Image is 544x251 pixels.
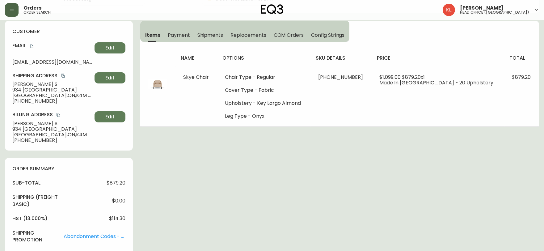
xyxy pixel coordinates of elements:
[12,138,92,143] span: [PHONE_NUMBER]
[181,55,213,62] h4: name
[183,74,209,81] span: Skye Chair
[105,74,115,81] span: Edit
[95,111,125,122] button: Edit
[377,55,500,62] h4: price
[12,215,48,222] h4: hst (13.000%)
[12,194,64,208] h4: Shipping ( Freight Basic )
[197,32,223,38] span: Shipments
[460,6,504,11] span: [PERSON_NAME]
[168,32,190,38] span: Payment
[402,74,425,81] span: $879.20 x 1
[60,73,66,79] button: copy
[12,59,92,65] span: [EMAIL_ADDRESS][DOMAIN_NAME]
[12,165,125,172] h4: order summary
[274,32,304,38] span: COM Orders
[23,6,41,11] span: Orders
[23,11,51,14] h5: order search
[261,4,284,14] img: logo
[12,98,92,104] span: [PHONE_NUMBER]
[28,43,35,49] button: copy
[12,72,92,79] h4: Shipping Address
[225,113,303,119] li: Leg Type - Onyx
[225,100,303,106] li: Upholstery - Key Largo Almond
[95,42,125,53] button: Edit
[379,74,401,81] span: $1,099.00
[225,74,303,80] li: Chair Type - Regular
[443,4,455,16] img: 2c0c8aa7421344cf0398c7f872b772b5
[12,28,125,35] h4: customer
[55,112,61,118] button: copy
[12,87,92,93] span: 934 [GEOGRAPHIC_DATA]
[12,126,92,132] span: 934 [GEOGRAPHIC_DATA]
[109,216,125,221] span: $114.30
[12,132,92,138] span: [GEOGRAPHIC_DATA] , ON , K4M 0N9 , CA
[64,234,125,239] a: Abandonment Codes - Free Shipping
[12,93,92,98] span: [GEOGRAPHIC_DATA] , ON , K4M 0N9 , CA
[311,32,344,38] span: Config Strings
[145,32,160,38] span: Items
[512,74,531,81] span: $879.20
[105,113,115,120] span: Edit
[379,79,493,86] span: Made In [GEOGRAPHIC_DATA] - 20 Upholstery
[318,74,363,81] span: [PHONE_NUMBER]
[107,180,125,186] span: $879.20
[230,32,266,38] span: Replacements
[148,74,167,94] img: 30156-02-400-1-ckj63n3rr6bfc0130n5csyt9c.jpg
[95,72,125,83] button: Edit
[222,55,306,62] h4: options
[112,198,125,204] span: $0.00
[509,55,534,62] h4: total
[225,87,303,93] li: Cover Type - Fabric
[12,42,92,49] h4: Email
[12,230,64,244] h4: shipping promotion
[12,111,92,118] h4: Billing Address
[105,45,115,51] span: Edit
[12,180,40,186] h4: sub-total
[12,121,92,126] span: [PERSON_NAME] S
[460,11,529,14] h5: head office ([GEOGRAPHIC_DATA])
[12,82,92,87] span: [PERSON_NAME] S
[316,55,367,62] h4: sku details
